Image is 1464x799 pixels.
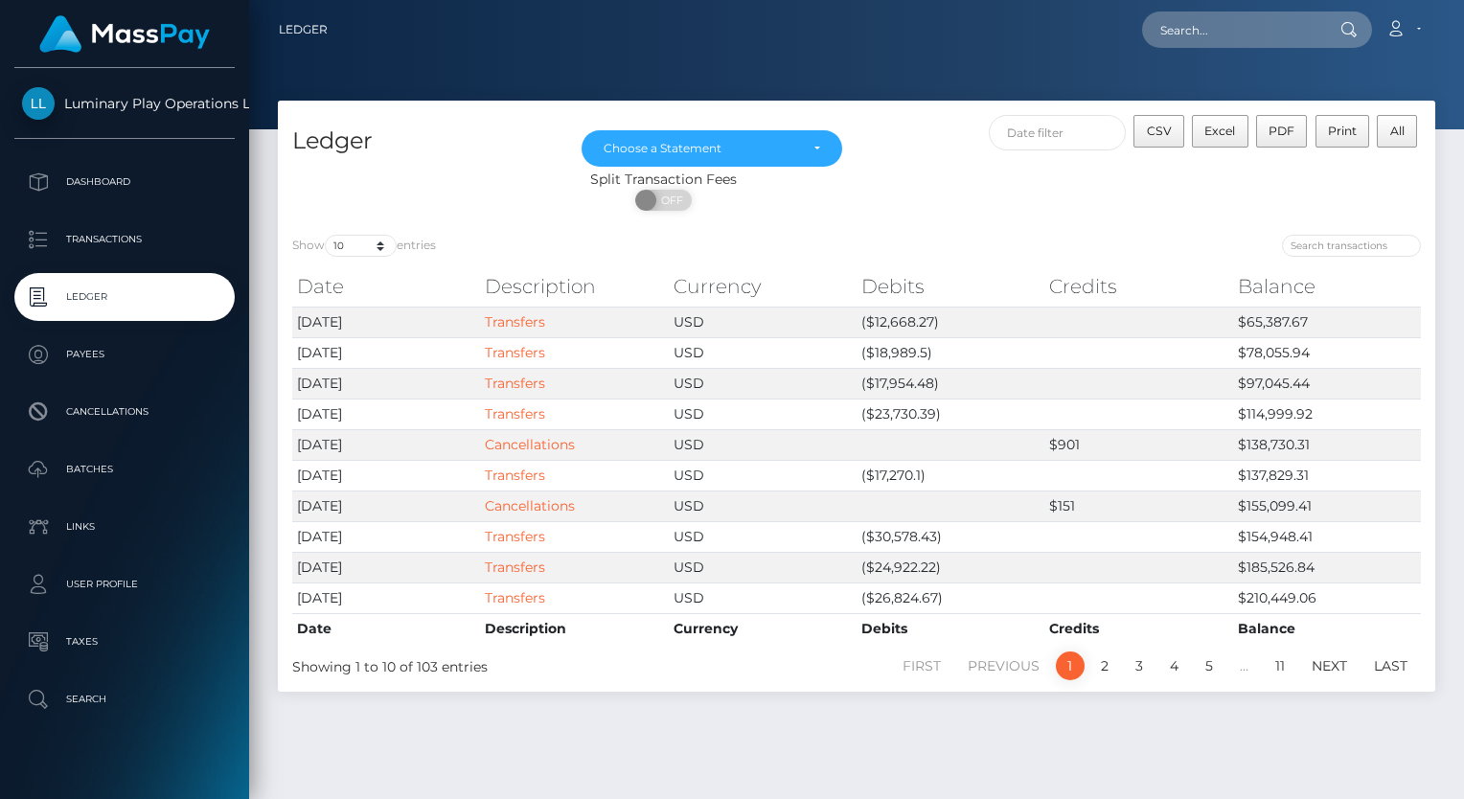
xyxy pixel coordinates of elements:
[22,168,227,196] p: Dashboard
[485,467,545,484] a: Transfers
[669,582,857,613] td: USD
[1056,651,1085,680] a: 1
[1301,651,1358,680] a: Next
[485,436,575,453] a: Cancellations
[22,283,227,311] p: Ledger
[1233,582,1421,613] td: $210,449.06
[1192,115,1248,148] button: Excel
[582,130,842,167] button: Choose a Statement
[857,552,1044,582] td: ($24,922.22)
[1233,491,1421,521] td: $155,099.41
[279,10,328,50] a: Ledger
[292,307,480,337] td: [DATE]
[669,552,857,582] td: USD
[669,460,857,491] td: USD
[1159,651,1189,680] a: 4
[857,307,1044,337] td: ($12,668.27)
[857,399,1044,429] td: ($23,730.39)
[1233,399,1421,429] td: $114,999.92
[480,267,668,306] th: Description
[1125,651,1154,680] a: 3
[485,559,545,576] a: Transfers
[292,521,480,552] td: [DATE]
[646,190,694,211] span: OFF
[1233,460,1421,491] td: $137,829.31
[857,460,1044,491] td: ($17,270.1)
[1233,307,1421,337] td: $65,387.67
[1328,124,1357,138] span: Print
[14,445,235,493] a: Batches
[292,368,480,399] td: [DATE]
[39,15,210,53] img: MassPay Logo
[1233,552,1421,582] td: $185,526.84
[485,344,545,361] a: Transfers
[1204,124,1235,138] span: Excel
[1090,651,1119,680] a: 2
[292,460,480,491] td: [DATE]
[1044,267,1232,306] th: Credits
[857,521,1044,552] td: ($30,578.43)
[14,675,235,723] a: Search
[857,613,1044,644] th: Debits
[669,399,857,429] td: USD
[22,87,55,120] img: Luminary Play Operations Limited
[22,570,227,599] p: User Profile
[669,429,857,460] td: USD
[485,313,545,331] a: Transfers
[857,337,1044,368] td: ($18,989.5)
[1363,651,1418,680] a: Last
[485,375,545,392] a: Transfers
[1233,337,1421,368] td: $78,055.94
[22,628,227,656] p: Taxes
[669,521,857,552] td: USD
[1233,521,1421,552] td: $154,948.41
[22,685,227,714] p: Search
[292,429,480,460] td: [DATE]
[1195,651,1224,680] a: 5
[14,331,235,378] a: Payees
[485,528,545,545] a: Transfers
[1233,267,1421,306] th: Balance
[292,337,480,368] td: [DATE]
[278,170,1049,190] div: Split Transaction Fees
[1044,613,1232,644] th: Credits
[485,589,545,606] a: Transfers
[1390,124,1405,138] span: All
[22,340,227,369] p: Payees
[604,141,798,156] div: Choose a Statement
[669,337,857,368] td: USD
[14,618,235,666] a: Taxes
[669,368,857,399] td: USD
[485,497,575,514] a: Cancellations
[1133,115,1184,148] button: CSV
[292,582,480,613] td: [DATE]
[480,613,668,644] th: Description
[325,235,397,257] select: Showentries
[292,491,480,521] td: [DATE]
[292,235,436,257] label: Show entries
[1142,11,1322,48] input: Search...
[22,398,227,426] p: Cancellations
[1269,124,1294,138] span: PDF
[1233,429,1421,460] td: $138,730.31
[669,267,857,306] th: Currency
[1233,368,1421,399] td: $97,045.44
[1044,429,1232,460] td: $901
[857,368,1044,399] td: ($17,954.48)
[857,267,1044,306] th: Debits
[14,95,235,112] span: Luminary Play Operations Limited
[1044,491,1232,521] td: $151
[857,582,1044,613] td: ($26,824.67)
[22,225,227,254] p: Transactions
[292,552,480,582] td: [DATE]
[292,267,480,306] th: Date
[14,560,235,608] a: User Profile
[1256,115,1308,148] button: PDF
[669,307,857,337] td: USD
[1282,235,1421,257] input: Search transactions
[292,613,480,644] th: Date
[14,216,235,263] a: Transactions
[14,158,235,206] a: Dashboard
[14,273,235,321] a: Ledger
[292,399,480,429] td: [DATE]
